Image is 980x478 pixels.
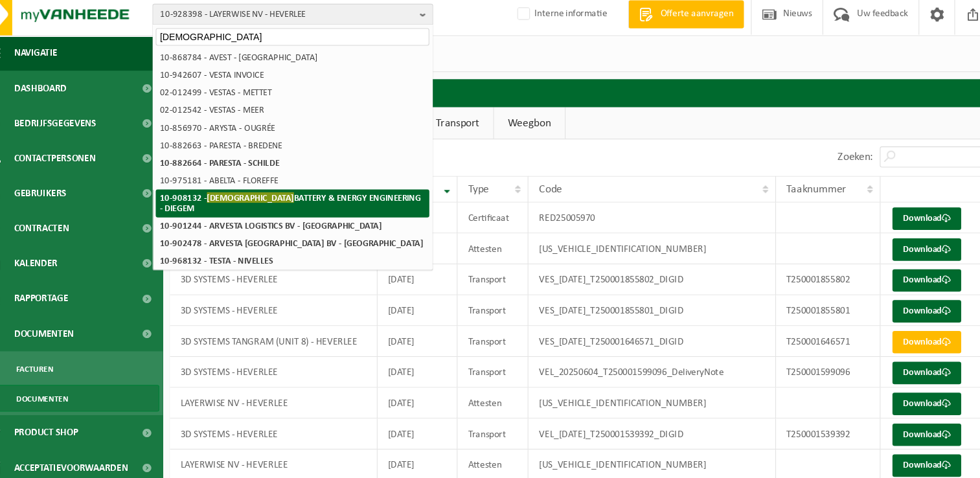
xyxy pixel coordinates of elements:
[512,421,740,450] td: [US_VEHICLE_IDENTIFICATION_NUMBER]
[512,450,740,478] td: [US_VEHICLE_IDENTIFICATION_NUMBER]
[181,393,373,421] td: 3D SYSTEMS - HEVERLEE
[447,421,512,450] td: Attesten
[168,68,421,84] li: 10-942607 - VESTA INVOICE
[38,104,113,136] span: Bedrijfsgegevens
[181,279,373,307] td: 3D SYSTEMS - HEVERLEE
[447,307,512,336] td: Transport
[40,334,74,359] span: Facturen
[849,198,912,218] a: Download
[168,117,421,133] li: 10-856970 - ARYSTA - OUGRÉE
[522,176,543,186] span: Code
[512,193,740,222] td: RED25005970
[447,250,512,279] td: Transport
[849,340,912,361] a: Download
[741,336,838,364] td: T250001599096
[181,336,373,364] td: 3D SYSTEMS - HEVERLEE
[512,222,740,250] td: [US_VEHICLE_IDENTIFICATION_NUMBER]
[38,266,87,298] span: Rapportage
[373,421,447,450] td: [DATE]
[849,255,912,275] a: Download
[373,307,447,336] td: [DATE]
[457,176,476,186] span: Type
[172,211,377,220] strong: 10-901244 - ARVESTA LOGISTICS BV - [GEOGRAPHIC_DATA]
[512,250,740,279] td: VES_[DATE]_T250001855802_DIGID
[172,227,415,236] strong: 10-902478 - ARVESTA [GEOGRAPHIC_DATA] BV - [GEOGRAPHIC_DATA]
[38,71,86,104] span: Dashboard
[373,250,447,279] td: [DATE]
[373,450,447,478] td: [DATE]
[373,393,447,421] td: [DATE]
[512,364,740,393] td: [US_VEHICLE_IDENTIFICATION_NUMBER]
[512,307,740,336] td: VES_[DATE]_T250001646571_DIGID
[181,250,373,279] td: 3D SYSTEMS - HEVERLEE
[38,201,88,233] span: Contracten
[181,307,373,336] td: 3D SYSTEMS TANGRAM (UNIT 8) - HEVERLEE
[181,421,373,450] td: LAYERWISE NV - HEVERLEE
[38,233,78,266] span: Kalender
[373,336,447,364] td: [DATE]
[373,279,447,307] td: [DATE]
[38,389,97,422] span: Product Shop
[181,450,373,478] td: LAYERWISE NV - HEVERLEE
[512,336,740,364] td: VEL_20250604_T250001599096_DeliveryNote
[168,52,421,68] li: 10-868784 - AVEST - [GEOGRAPHIC_DATA]
[172,153,282,161] strong: 10-882664 - PARESTA - SCHILDE
[512,279,740,307] td: VES_[DATE]_T250001855801_DIGID
[172,184,413,203] strong: 10-908132 - BATTERY & ENERGY ENGINEERING - DIEGEM
[631,13,705,26] span: Offerte aanvragen
[172,10,407,30] span: 10-928398 - LAYERWISE NV - HEVERLEE
[849,397,912,418] a: Download
[38,298,93,330] span: Documenten
[604,6,711,32] a: Offerte aanvragen
[168,84,421,100] li: 02-012499 - VESTAS - METTET
[447,279,512,307] td: Transport
[447,450,512,478] td: Attesten
[499,10,585,29] label: Interne informatie
[38,422,142,454] span: Acceptatievoorwaarden
[849,312,912,332] a: Download
[741,307,838,336] td: T250001646571
[373,364,447,393] td: [DATE]
[849,226,912,247] a: Download
[181,364,373,393] td: LAYERWISE NV - HEVERLEE
[447,193,512,222] td: Certificaat
[751,176,806,186] span: Taaknummer
[40,362,87,387] span: Documenten
[38,168,86,201] span: Gebruikers
[172,244,277,252] strong: 10-968132 - TESTA - NIVELLES
[216,184,296,194] span: [DEMOGRAPHIC_DATA]
[849,283,912,304] a: Download
[168,100,421,117] li: 02-012542 - VESTAS - MEER
[849,369,912,389] a: Download
[181,79,974,104] h2: Documenten
[849,426,912,446] a: Download
[849,454,912,475] a: Download
[481,105,546,135] a: Weegbon
[512,393,740,421] td: VEL_[DATE]_T250001539392_DIGID
[741,279,838,307] td: T250001855801
[168,165,421,181] li: 10-975181 - ABELTA - FLOREFFE
[414,105,480,135] a: Transport
[741,393,838,421] td: T250001539392
[447,222,512,250] td: Attesten
[447,364,512,393] td: Attesten
[38,39,78,71] span: Navigatie
[38,136,113,168] span: Contactpersonen
[3,361,172,386] a: Documenten
[447,393,512,421] td: Transport
[741,250,838,279] td: T250001855802
[168,133,421,149] li: 10-882663 - PARESTA - BREDENE
[447,336,512,364] td: Transport
[798,146,830,157] label: Zoeken:
[168,32,421,49] input: Zoeken naar gekoppelde vestigingen
[165,10,424,29] button: 10-928398 - LAYERWISE NV - HEVERLEE
[3,334,172,358] a: Facturen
